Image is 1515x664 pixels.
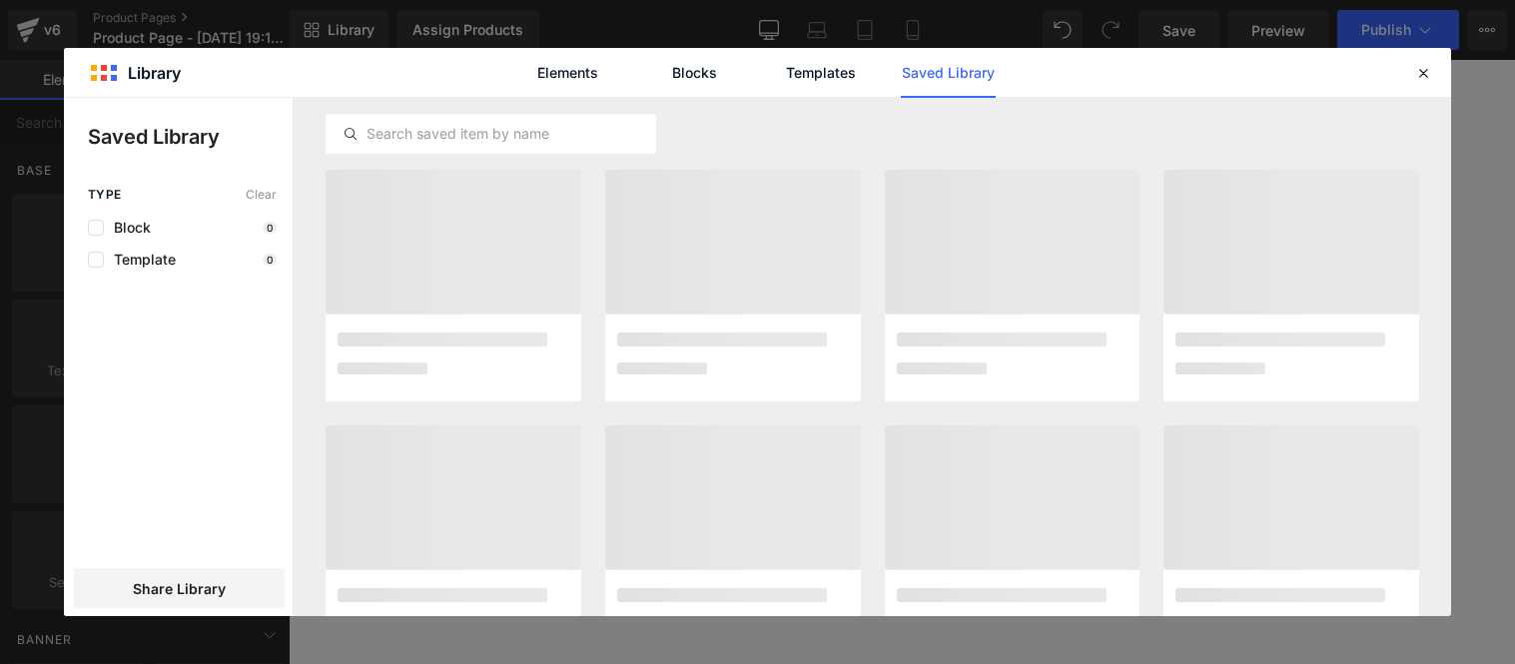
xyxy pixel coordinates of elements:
[901,48,996,98] a: Saved Library
[647,48,742,98] a: Blocks
[327,122,655,146] input: Search saved item by name
[88,188,122,202] span: Type
[263,254,277,266] p: 0
[246,188,277,202] span: Clear
[774,48,869,98] a: Templates
[520,48,615,98] a: Elements
[133,580,226,597] span: Share Library
[104,220,151,236] span: Block
[263,222,277,234] p: 0
[88,122,293,152] p: Saved Library
[104,252,176,268] span: Template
